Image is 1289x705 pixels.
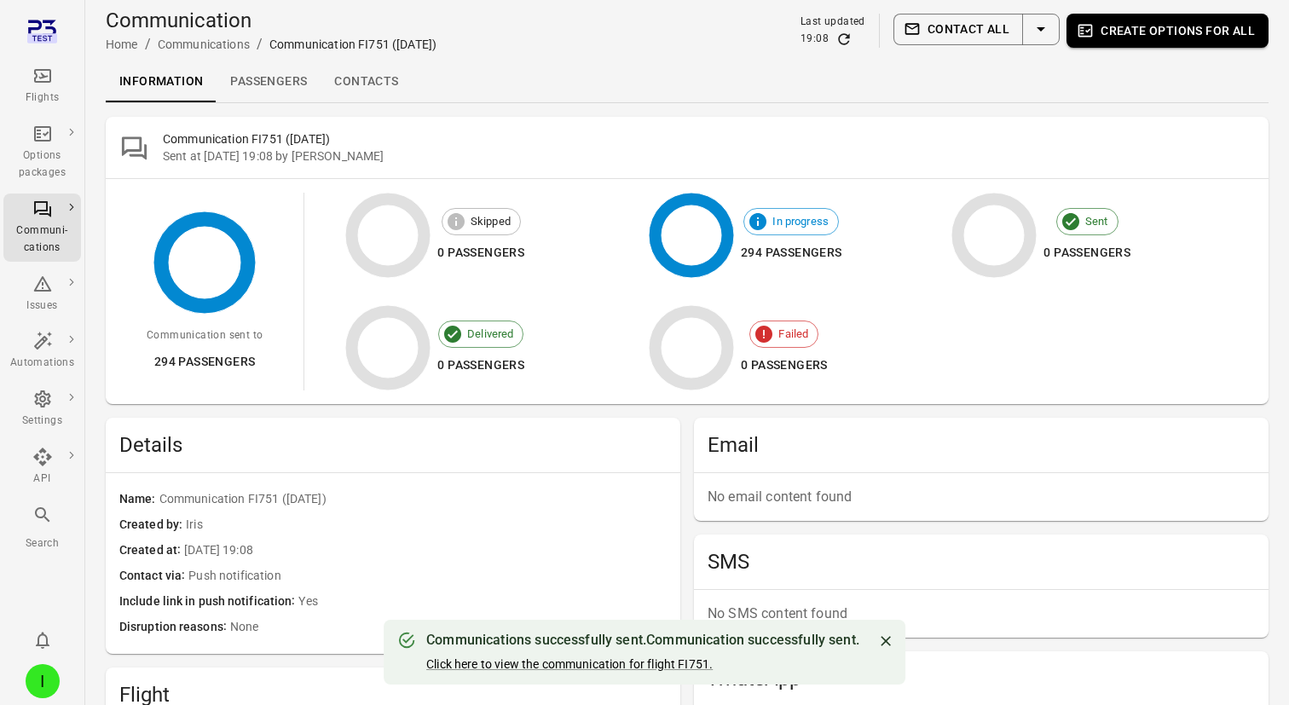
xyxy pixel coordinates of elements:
div: Split button [893,14,1060,45]
h2: SMS [708,548,1255,575]
div: I [26,664,60,698]
span: Contact via [119,567,188,586]
span: Sent [1076,213,1118,230]
button: Refresh data [835,31,853,48]
span: Delivered [458,326,523,343]
div: API [10,471,74,488]
span: Yes [298,592,667,611]
span: Iris [186,516,667,535]
span: Created at [119,541,184,560]
a: Information [106,61,217,102]
div: Flights [10,90,74,107]
span: None [230,618,667,637]
span: Name [119,490,159,509]
button: Search [3,500,81,557]
div: Sent at [DATE] 19:08 by [PERSON_NAME] [163,147,1255,165]
div: Issues [10,298,74,315]
h2: WhatsApp [708,665,1255,692]
span: [DATE] 19:08 [184,541,667,560]
div: 0 passengers [437,355,524,376]
button: Create options for all [1066,14,1269,48]
div: 0 passengers [741,355,828,376]
a: Communications [158,38,250,51]
a: Options packages [3,118,81,187]
h1: Communication [106,7,436,34]
span: Communication FI751 ([DATE]) [159,490,667,509]
div: 19:08 [801,31,829,48]
div: Settings [10,413,74,430]
span: Created by [119,516,186,535]
a: Communi-cations [3,194,81,262]
span: Push notification [188,567,667,586]
li: / [257,34,263,55]
button: Iris [19,657,66,705]
div: Communications successfully sent. Communication successfully sent. [426,630,859,650]
div: Communication FI751 ([DATE]) [269,36,436,53]
div: 294 passengers [741,242,842,263]
div: 0 passengers [1043,242,1130,263]
div: Communi-cations [10,222,74,257]
li: / [145,34,151,55]
h2: Email [708,431,1255,459]
div: Options packages [10,147,74,182]
div: Communication sent to [147,327,263,344]
p: No SMS content found [708,604,1255,624]
nav: Breadcrumbs [106,34,436,55]
div: Last updated [801,14,865,31]
div: Automations [10,355,74,372]
div: 0 passengers [437,242,524,263]
button: Contact all [893,14,1023,45]
a: Automations [3,326,81,377]
span: Include link in push notification [119,592,298,611]
span: In progress [763,213,838,230]
a: Contacts [321,61,412,102]
a: Issues [3,269,81,320]
iframe: Intercom live chat [1231,647,1272,688]
a: Passengers [217,61,321,102]
div: 294 passengers [147,351,263,373]
button: Notifications [26,623,60,657]
p: No email content found [708,487,1255,507]
button: Close [873,628,899,654]
button: Select action [1022,14,1060,45]
span: Skipped [461,213,520,230]
div: Search [10,535,74,552]
a: Home [106,38,138,51]
span: Disruption reasons [119,618,230,637]
a: API [3,442,81,493]
span: Details [119,431,667,459]
a: Settings [3,384,81,435]
span: Failed [769,326,818,343]
a: Flights [3,61,81,112]
a: Click here to view the communication for flight FI751. [426,657,713,671]
h2: Communication FI751 ([DATE]) [163,130,1255,147]
div: Local navigation [106,61,1269,102]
